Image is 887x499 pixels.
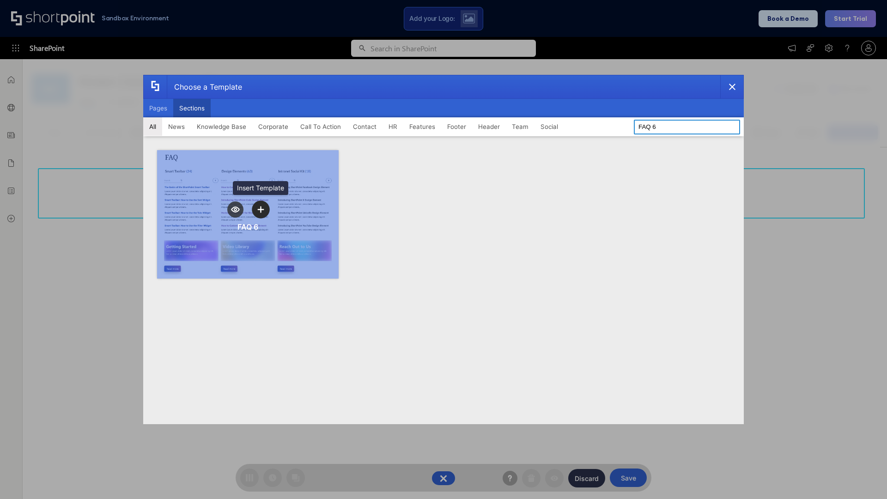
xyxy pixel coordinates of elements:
div: template selector [143,75,744,424]
button: All [143,117,162,136]
button: News [162,117,191,136]
button: Sections [173,99,211,117]
button: Footer [441,117,472,136]
input: Search [634,120,740,134]
button: Corporate [252,117,294,136]
button: Call To Action [294,117,347,136]
div: Choose a Template [167,75,242,98]
iframe: Chat Widget [841,455,887,499]
button: Knowledge Base [191,117,252,136]
div: FAQ 6 [237,222,258,231]
button: Social [535,117,564,136]
button: Pages [143,99,173,117]
button: Team [506,117,535,136]
button: Contact [347,117,383,136]
button: Header [472,117,506,136]
button: HR [383,117,403,136]
button: Features [403,117,441,136]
